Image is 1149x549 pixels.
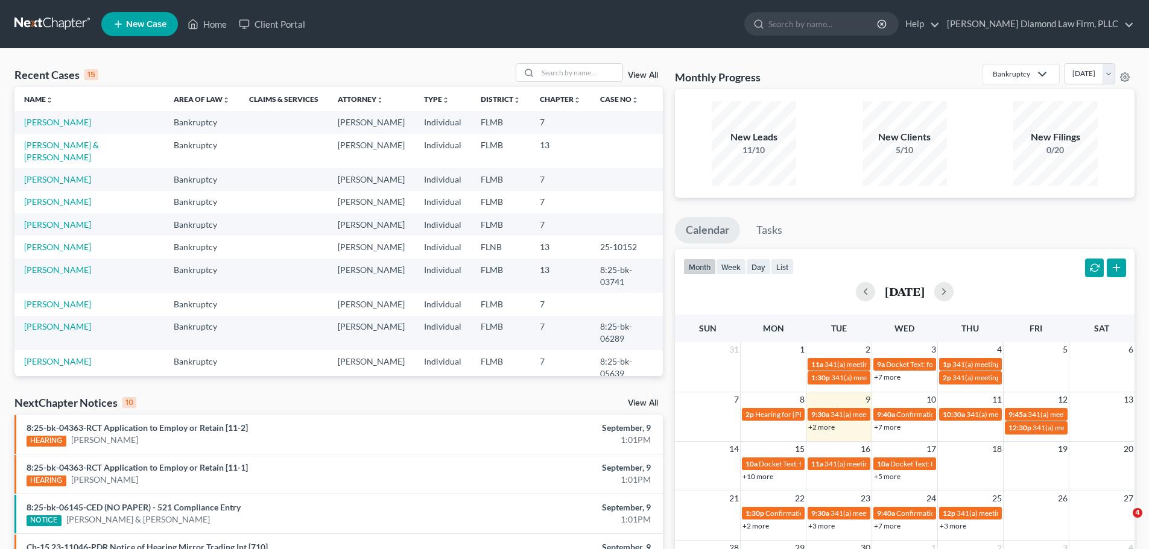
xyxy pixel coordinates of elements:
[631,96,639,104] i: unfold_more
[831,373,948,382] span: 341(a) meeting for [PERSON_NAME]
[471,350,530,384] td: FLMB
[675,70,761,84] h3: Monthly Progress
[991,392,1003,407] span: 11
[991,442,1003,456] span: 18
[513,96,521,104] i: unfold_more
[451,434,651,446] div: 1:01PM
[164,191,239,213] td: Bankruptcy
[164,259,239,293] td: Bankruptcy
[864,342,872,357] span: 2
[996,342,1003,357] span: 4
[328,236,414,258] td: [PERSON_NAME]
[952,373,1069,382] span: 341(a) meeting for [PERSON_NAME]
[991,491,1003,506] span: 25
[471,236,530,258] td: FLNB
[182,13,233,35] a: Home
[164,111,239,133] td: Bankruptcy
[451,474,651,486] div: 1:01PM
[328,316,414,350] td: [PERSON_NAME]
[961,323,979,333] span: Thu
[886,360,1073,369] span: Docket Text: for St [PERSON_NAME] [PERSON_NAME] et al
[471,293,530,315] td: FLMB
[328,134,414,168] td: [PERSON_NAME]
[716,259,746,275] button: week
[1030,323,1042,333] span: Fri
[530,316,590,350] td: 7
[66,513,210,525] a: [PERSON_NAME] & [PERSON_NAME]
[538,64,622,81] input: Search by name...
[943,410,965,419] span: 10:30a
[164,293,239,315] td: Bankruptcy
[1094,323,1109,333] span: Sat
[808,422,835,431] a: +2 more
[14,395,136,410] div: NextChapter Notices
[952,360,1069,369] span: 341(a) meeting for [PERSON_NAME]
[874,472,901,481] a: +5 more
[338,95,384,104] a: Attorneyunfold_more
[759,459,990,468] span: Docket Text: for [PERSON_NAME] St [PERSON_NAME] [PERSON_NAME]
[831,410,947,419] span: 341(a) meeting for [PERSON_NAME]
[683,259,716,275] button: month
[896,410,1034,419] span: Confirmation Hearing for [PERSON_NAME]
[328,213,414,236] td: [PERSON_NAME]
[728,442,740,456] span: 14
[233,13,311,35] a: Client Portal
[799,392,806,407] span: 8
[699,323,717,333] span: Sun
[471,134,530,168] td: FLMB
[471,316,530,350] td: FLMB
[24,321,91,331] a: [PERSON_NAME]
[164,316,239,350] td: Bankruptcy
[874,372,901,381] a: +7 more
[414,111,471,133] td: Individual
[874,422,901,431] a: +7 more
[1122,491,1135,506] span: 27
[1013,144,1098,156] div: 0/20
[811,373,830,382] span: 1:30p
[530,134,590,168] td: 13
[424,95,449,104] a: Typeunfold_more
[328,259,414,293] td: [PERSON_NAME]
[27,502,241,512] a: 8:25-bk-06145-CED (NO PAPER) - 521 Compliance Entry
[24,95,53,104] a: Nameunfold_more
[481,95,521,104] a: Districtunfold_more
[126,20,166,29] span: New Case
[530,168,590,190] td: 7
[925,442,937,456] span: 17
[712,144,796,156] div: 11/10
[451,513,651,525] div: 1:01PM
[24,196,91,207] a: [PERSON_NAME]
[164,350,239,384] td: Bankruptcy
[831,509,947,518] span: 341(a) meeting for [PERSON_NAME]
[223,96,230,104] i: unfold_more
[885,285,925,298] h2: [DATE]
[877,509,895,518] span: 9:40a
[414,191,471,213] td: Individual
[164,213,239,236] td: Bankruptcy
[768,13,879,35] input: Search by name...
[600,95,639,104] a: Case Nounfold_more
[1122,392,1135,407] span: 13
[746,259,771,275] button: day
[414,293,471,315] td: Individual
[877,459,889,468] span: 10a
[451,501,651,513] div: September, 9
[825,360,941,369] span: 341(a) meeting for [PERSON_NAME]
[27,462,248,472] a: 8:25-bk-04363-RCT Application to Employ or Retain [11-1]
[530,111,590,133] td: 7
[863,144,947,156] div: 5/10
[742,472,773,481] a: +10 more
[1133,508,1142,518] span: 4
[530,259,590,293] td: 13
[943,509,955,518] span: 12p
[71,434,138,446] a: [PERSON_NAME]
[414,168,471,190] td: Individual
[825,459,941,468] span: 341(a) meeting for [PERSON_NAME]
[414,316,471,350] td: Individual
[925,491,937,506] span: 24
[84,69,98,80] div: 15
[755,410,849,419] span: Hearing for [PERSON_NAME]
[1028,410,1144,419] span: 341(a) meeting for [PERSON_NAME]
[890,459,1121,468] span: Docket Text: for [PERSON_NAME] St [PERSON_NAME] [PERSON_NAME]
[530,293,590,315] td: 7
